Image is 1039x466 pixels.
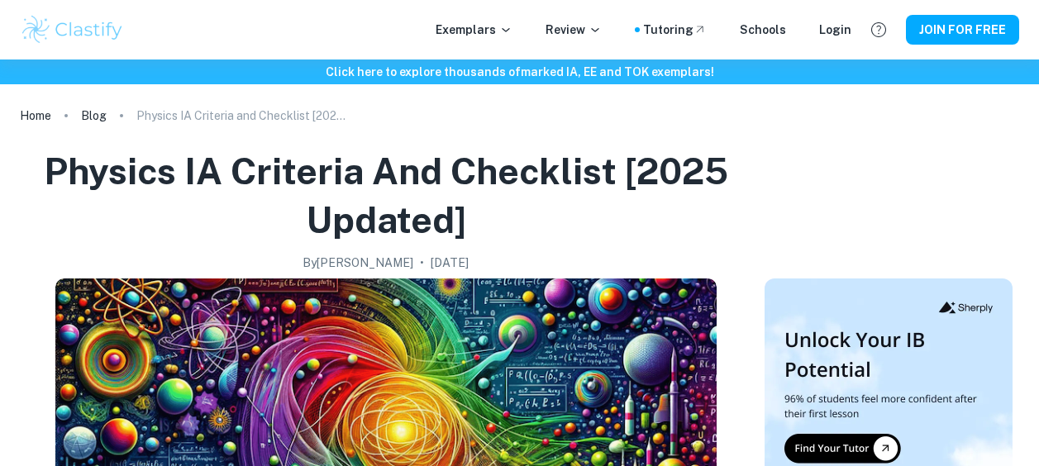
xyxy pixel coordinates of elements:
a: Login [819,21,851,39]
h6: Click here to explore thousands of marked IA, EE and TOK exemplars ! [3,63,1036,81]
a: Blog [81,104,107,127]
p: Physics IA Criteria and Checklist [2025 updated] [136,107,351,125]
a: Schools [740,21,786,39]
h2: [DATE] [431,254,469,272]
p: Exemplars [436,21,512,39]
h1: Physics IA Criteria and Checklist [2025 updated] [26,147,745,244]
h2: By [PERSON_NAME] [303,254,413,272]
button: Help and Feedback [865,16,893,44]
button: JOIN FOR FREE [906,15,1019,45]
p: • [420,254,424,272]
p: Review [546,21,602,39]
a: Home [20,104,51,127]
a: Tutoring [643,21,707,39]
img: Clastify logo [20,13,125,46]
